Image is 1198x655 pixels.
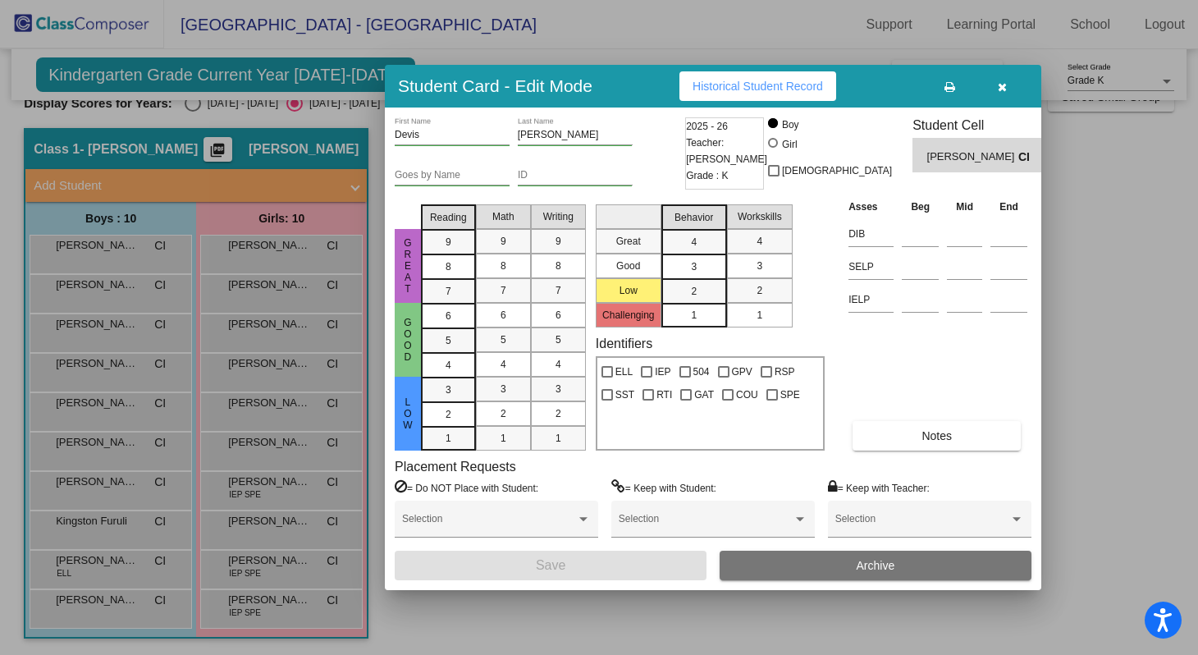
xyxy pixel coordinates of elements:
[691,259,697,274] span: 3
[782,161,892,181] span: [DEMOGRAPHIC_DATA]
[446,309,451,323] span: 6
[912,117,1055,133] h3: Student Cell
[686,135,767,167] span: Teacher: [PERSON_NAME]
[501,406,506,421] span: 2
[501,332,506,347] span: 5
[536,558,565,572] span: Save
[446,358,451,373] span: 4
[857,559,895,572] span: Archive
[615,362,633,382] span: ELL
[395,170,510,181] input: goes by name
[395,479,538,496] label: = Do NOT Place with Student:
[848,287,894,312] input: assessment
[757,308,762,323] span: 1
[898,198,943,216] th: Beg
[691,284,697,299] span: 2
[430,210,467,225] span: Reading
[736,385,758,405] span: COU
[446,284,451,299] span: 7
[1018,149,1041,166] span: CI
[927,149,1018,166] span: [PERSON_NAME]
[446,407,451,422] span: 2
[921,429,952,442] span: Notes
[556,259,561,273] span: 8
[781,117,799,132] div: Boy
[446,382,451,397] span: 3
[693,80,823,93] span: Historical Student Record
[446,431,451,446] span: 1
[615,385,634,405] span: SST
[446,259,451,274] span: 8
[596,336,652,351] label: Identifiers
[501,308,506,323] span: 6
[446,333,451,348] span: 5
[780,385,800,405] span: SPE
[400,237,415,295] span: Great
[556,283,561,298] span: 7
[611,479,716,496] label: = Keep with Student:
[655,362,670,382] span: IEP
[395,551,706,580] button: Save
[986,198,1031,216] th: End
[679,71,836,101] button: Historical Student Record
[943,198,986,216] th: Mid
[738,209,782,224] span: Workskills
[694,385,714,405] span: GAT
[400,317,415,363] span: Good
[775,362,795,382] span: RSP
[398,76,592,96] h3: Student Card - Edit Mode
[556,234,561,249] span: 9
[400,396,415,431] span: Low
[501,283,506,298] span: 7
[691,308,697,323] span: 1
[828,479,930,496] label: = Keep with Teacher:
[556,357,561,372] span: 4
[853,421,1021,451] button: Notes
[844,198,898,216] th: Asses
[501,234,506,249] span: 9
[556,431,561,446] span: 1
[556,382,561,396] span: 3
[556,308,561,323] span: 6
[757,259,762,273] span: 3
[501,431,506,446] span: 1
[781,137,798,152] div: Girl
[492,209,514,224] span: Math
[686,118,728,135] span: 2025 - 26
[720,551,1031,580] button: Archive
[556,332,561,347] span: 5
[686,167,728,184] span: Grade : K
[848,254,894,279] input: assessment
[757,283,762,298] span: 2
[732,362,752,382] span: GPV
[543,209,574,224] span: Writing
[556,406,561,421] span: 2
[501,357,506,372] span: 4
[691,235,697,250] span: 4
[395,459,516,474] label: Placement Requests
[501,382,506,396] span: 3
[674,210,713,225] span: Behavior
[848,222,894,246] input: assessment
[501,259,506,273] span: 8
[757,234,762,249] span: 4
[693,362,710,382] span: 504
[446,235,451,250] span: 9
[656,385,672,405] span: RTI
